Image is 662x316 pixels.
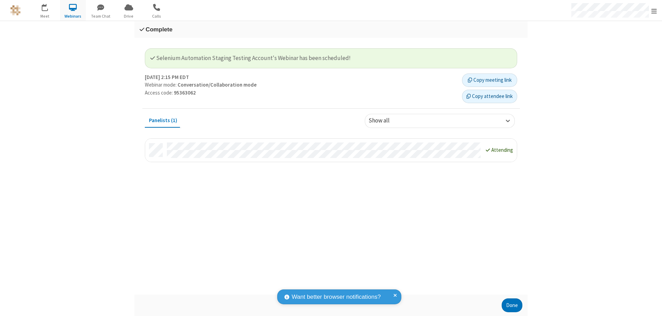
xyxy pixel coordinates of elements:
span: Webinars [60,13,86,19]
p: Webinar mode: [145,81,457,89]
button: Done [502,298,522,312]
strong: Conversation/Collaboration mode [178,81,257,88]
strong: 95363062 [174,89,196,96]
strong: [DATE] 2:15 PM EDT [145,73,189,81]
div: 5 [47,4,51,9]
span: Attending [491,147,513,153]
span: Calls [144,13,170,19]
button: Copy meeting link [462,73,517,87]
span: Drive [116,13,142,19]
button: Copy attendee link [462,90,517,103]
span: Team Chat [88,13,114,19]
p: Access code: [145,89,457,97]
iframe: Chat [645,298,657,311]
img: QA Selenium DO NOT DELETE OR CHANGE [10,5,21,16]
span: Meet [32,13,58,19]
h3: Complete [140,26,522,33]
span: Selenium Automation Staging Testing Account's Webinar has been scheduled! [150,54,351,62]
button: Panelists (1) [145,114,181,127]
span: Want better browser notifications? [292,293,381,302]
div: Show all [369,117,401,126]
